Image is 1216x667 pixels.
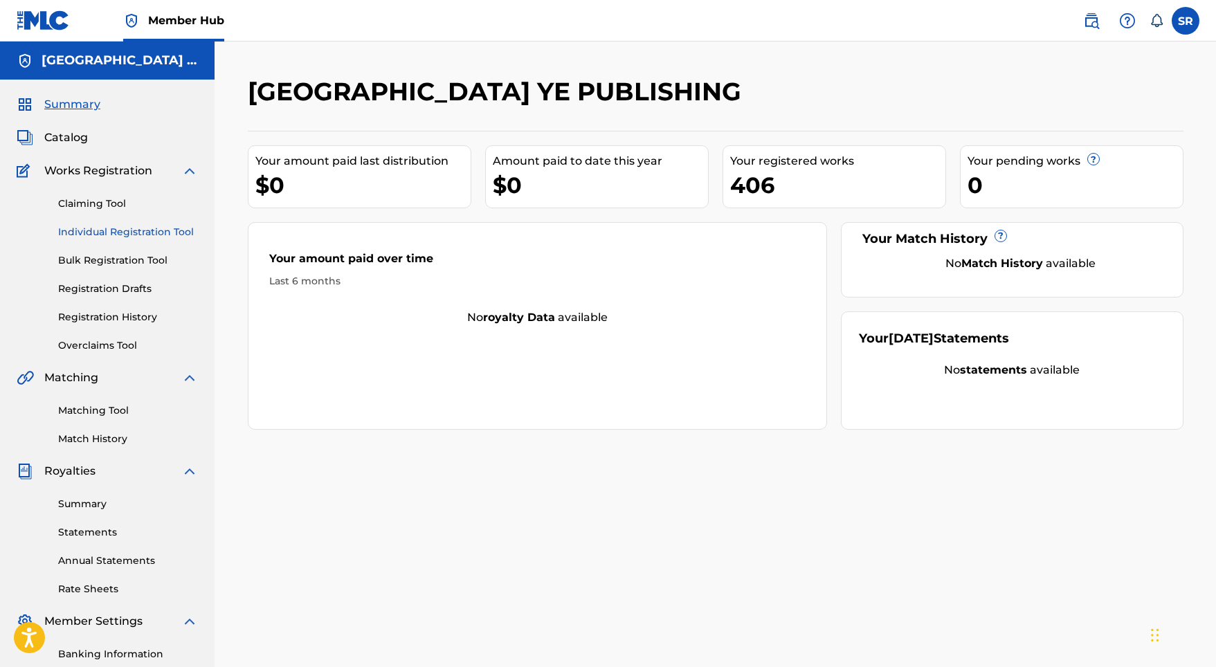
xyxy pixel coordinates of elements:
a: Match History [58,432,198,446]
div: 406 [730,170,945,201]
div: No available [876,255,1165,272]
div: Your Statements [859,329,1009,348]
a: Registration History [58,310,198,325]
div: Your amount paid last distribution [255,153,471,170]
div: No available [248,309,827,326]
a: Bulk Registration Tool [58,253,198,268]
div: Help [1114,7,1141,35]
iframe: Chat Widget [1147,601,1216,667]
span: Member Hub [148,12,224,28]
img: Matching [17,369,34,386]
img: Royalties [17,463,33,479]
a: Banking Information [58,647,198,661]
span: Works Registration [44,163,152,179]
a: Registration Drafts [58,282,198,296]
h2: [GEOGRAPHIC_DATA] YE PUBLISHING [248,76,748,107]
span: Royalties [44,463,96,479]
img: expand [181,369,198,386]
div: $0 [493,170,708,201]
img: Member Settings [17,613,33,630]
span: Summary [44,96,100,113]
span: Catalog [44,129,88,146]
strong: Match History [961,257,1043,270]
a: Rate Sheets [58,582,198,596]
img: Summary [17,96,33,113]
div: Notifications [1150,14,1163,28]
div: Drag [1151,614,1159,656]
a: Annual Statements [58,554,198,568]
img: expand [181,613,198,630]
img: expand [181,463,198,479]
span: Matching [44,369,98,386]
a: Claiming Tool [58,197,198,211]
div: Your registered works [730,153,945,170]
a: Overclaims Tool [58,338,198,353]
img: Accounts [17,53,33,69]
span: Member Settings [44,613,143,630]
a: Public Search [1078,7,1105,35]
div: User Menu [1172,7,1199,35]
a: Summary [58,497,198,511]
div: Last 6 months [269,274,806,289]
div: 0 [968,170,1183,201]
span: ? [1088,154,1099,165]
div: Amount paid to date this year [493,153,708,170]
div: $0 [255,170,471,201]
img: Catalog [17,129,33,146]
img: help [1119,12,1136,29]
span: [DATE] [889,331,934,346]
img: expand [181,163,198,179]
img: MLC Logo [17,10,70,30]
div: Your Match History [859,230,1165,248]
a: SummarySummary [17,96,100,113]
a: CatalogCatalog [17,129,88,146]
div: Your pending works [968,153,1183,170]
div: No available [859,362,1165,378]
a: Statements [58,525,198,540]
img: Works Registration [17,163,35,179]
span: ? [995,230,1006,241]
img: Top Rightsholder [123,12,140,29]
strong: statements [960,363,1027,376]
strong: royalty data [483,311,555,324]
h5: SYDNEY YE PUBLISHING [42,53,198,68]
div: Your amount paid over time [269,250,806,274]
a: Individual Registration Tool [58,225,198,239]
img: search [1083,12,1100,29]
a: Matching Tool [58,403,198,418]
